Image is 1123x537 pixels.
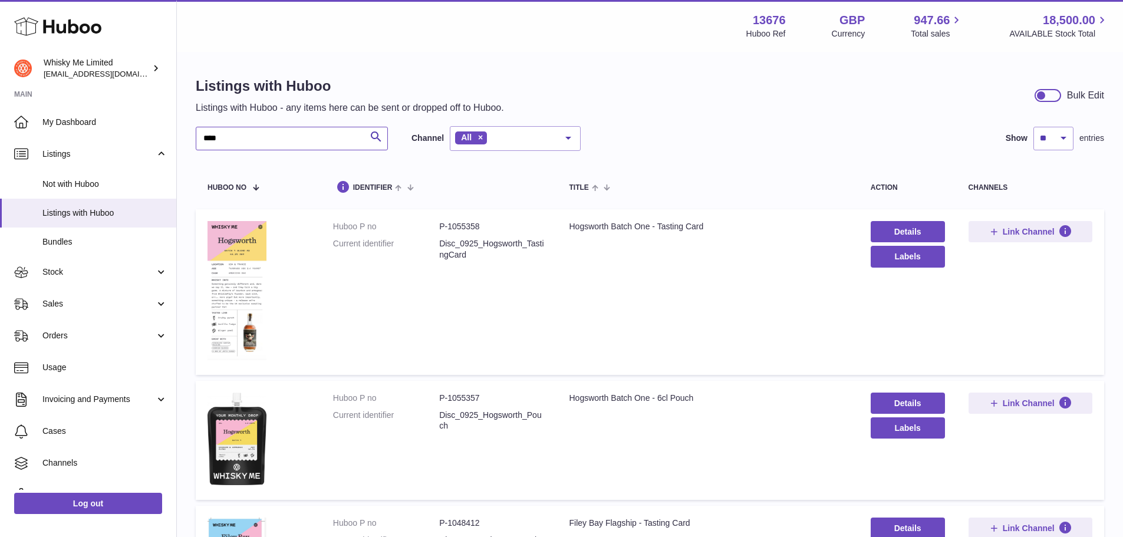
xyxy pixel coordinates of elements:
div: Hogsworth Batch One - 6cl Pouch [569,393,847,404]
span: Listings [42,149,155,160]
span: Not with Huboo [42,179,167,190]
button: Labels [871,246,945,267]
span: Settings [42,489,167,500]
dd: P-1055357 [439,393,545,404]
label: Show [1006,133,1028,144]
div: Hogsworth Batch One - Tasting Card [569,221,847,232]
div: channels [969,184,1092,192]
img: Hogsworth Batch One - Tasting Card [208,221,266,360]
div: Filey Bay Flagship - Tasting Card [569,518,847,529]
span: Total sales [911,28,963,39]
a: 18,500.00 AVAILABLE Stock Total [1009,12,1109,39]
div: Currency [832,28,865,39]
span: AVAILABLE Stock Total [1009,28,1109,39]
div: action [871,184,945,192]
span: Link Channel [1003,226,1055,237]
strong: GBP [839,12,865,28]
span: 947.66 [914,12,950,28]
button: Labels [871,417,945,439]
p: Listings with Huboo - any items here can be sent or dropped off to Huboo. [196,101,504,114]
dt: Current identifier [333,238,439,261]
span: title [569,184,588,192]
span: My Dashboard [42,117,167,128]
span: Link Channel [1003,523,1055,533]
span: Link Channel [1003,398,1055,408]
dd: P-1055358 [439,221,545,232]
span: Invoicing and Payments [42,394,155,405]
span: Listings with Huboo [42,207,167,219]
a: Details [871,393,945,414]
div: Whisky Me Limited [44,57,150,80]
span: Channels [42,457,167,469]
span: Usage [42,362,167,373]
a: 947.66 Total sales [911,12,963,39]
h1: Listings with Huboo [196,77,504,95]
span: Bundles [42,236,167,248]
dd: P-1048412 [439,518,545,529]
button: Link Channel [969,221,1092,242]
span: identifier [353,184,393,192]
dt: Huboo P no [333,393,439,404]
dt: Current identifier [333,410,439,432]
dt: Huboo P no [333,518,439,529]
a: Log out [14,493,162,514]
span: All [461,133,472,142]
span: 18,500.00 [1043,12,1095,28]
span: Stock [42,266,155,278]
button: Link Channel [969,393,1092,414]
div: Huboo Ref [746,28,786,39]
span: Huboo no [208,184,246,192]
div: Bulk Edit [1067,89,1104,102]
dd: Disc_0925_Hogsworth_Pouch [439,410,545,432]
span: Sales [42,298,155,309]
a: Details [871,221,945,242]
span: [EMAIL_ADDRESS][DOMAIN_NAME] [44,69,173,78]
span: entries [1079,133,1104,144]
strong: 13676 [753,12,786,28]
span: Cases [42,426,167,437]
dt: Huboo P no [333,221,439,232]
label: Channel [411,133,444,144]
img: internalAdmin-13676@internal.huboo.com [14,60,32,77]
img: Hogsworth Batch One - 6cl Pouch [208,393,266,486]
dd: Disc_0925_Hogsworth_TastingCard [439,238,545,261]
span: Orders [42,330,155,341]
